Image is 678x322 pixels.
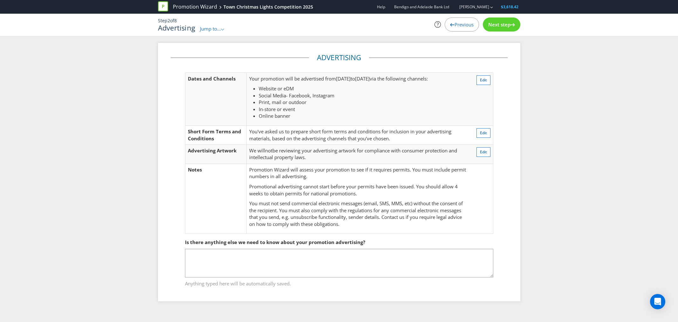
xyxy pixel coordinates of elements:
[351,75,355,82] span: to
[168,17,170,24] span: 2
[173,3,217,10] a: Promotion Wizard
[185,144,247,164] td: Advertising Artwork
[650,294,665,309] div: Open Intercom Messenger
[309,52,369,63] legend: Advertising
[185,164,247,234] td: Notes
[453,4,489,10] a: [PERSON_NAME]
[249,128,451,141] span: You've asked us to prepare short form terms and conditions for inclusion in your advertising mate...
[480,77,487,83] span: Edit
[480,149,487,155] span: Edit
[185,126,247,145] td: Short Form Terms and Conditions
[286,92,334,99] span: - Facebook, Instagram
[174,17,177,24] span: 8
[488,21,510,28] span: Next step
[223,4,313,10] div: Town Christmas Lights Competition 2025
[158,17,168,24] span: Step
[259,85,294,92] span: Website or eDM
[185,73,247,126] td: Dates and Channels
[480,130,487,136] span: Edit
[249,183,467,197] p: Promotional advertising cannot start before your permits have been issued. You should allow 4 wee...
[370,75,428,82] span: via the following channels:
[476,147,490,157] button: Edit
[259,92,286,99] span: Social Media
[200,25,221,32] span: Jump to...
[185,239,365,245] span: Is there anything else we need to know about your promotion advertising?
[377,4,385,10] a: Help
[265,147,272,154] span: not
[249,200,467,227] p: You must not send commercial electronic messages (email, SMS, MMS, etc) without the consent of th...
[249,166,467,180] p: Promotion Wizard will assess your promotion to see if it requires permits. You must include permi...
[259,99,306,105] span: Print, mail or outdoor
[336,75,351,82] span: [DATE]
[355,75,370,82] span: [DATE]
[476,128,490,138] button: Edit
[394,4,449,10] span: Bendigo and Adelaide Bank Ltd
[185,278,493,287] span: Anything typed here will be automatically saved.
[259,113,290,119] span: Online banner
[249,75,336,82] span: Your promotion will be advertised from
[455,21,474,28] span: Previous
[259,106,295,112] span: In-store or event
[170,17,174,24] span: of
[249,147,457,160] span: be reviewing your advertising artwork for compliance with consumer protection and intellectual pr...
[476,75,490,85] button: Edit
[158,24,195,31] h1: Advertising
[501,4,518,10] span: $3,618.42
[249,147,265,154] span: We will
